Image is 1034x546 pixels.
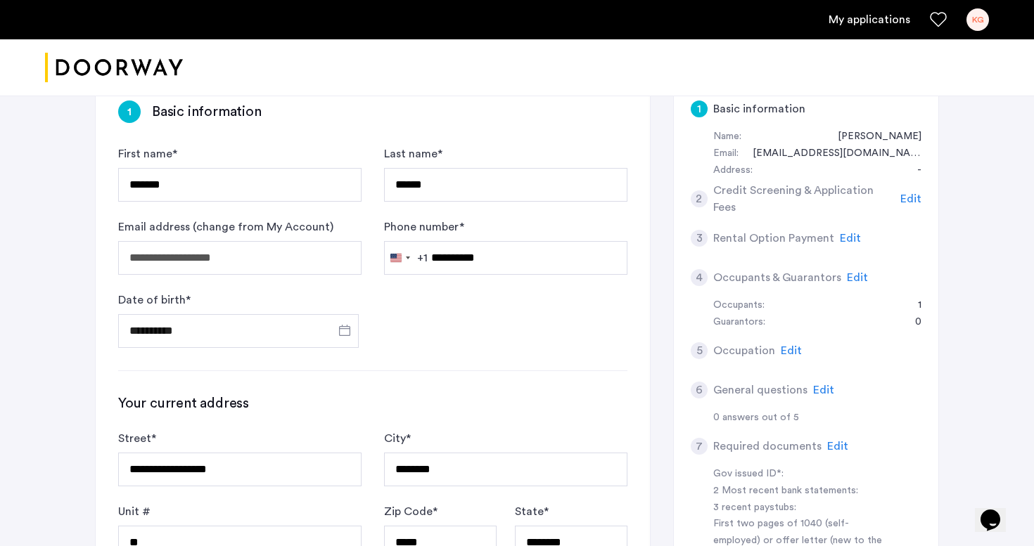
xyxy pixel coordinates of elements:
h5: Occupation [713,342,775,359]
h5: Credit Screening & Application Fees [713,182,895,216]
span: Edit [827,441,848,452]
div: 7 [691,438,708,455]
label: City * [384,430,411,447]
a: Cazamio logo [45,41,183,94]
div: - [903,162,921,179]
div: 0 [901,314,921,331]
label: Date of birth * [118,292,191,308]
div: 6 [691,382,708,398]
div: 2 Most recent bank statements: [713,483,891,500]
h3: Basic information [152,102,262,122]
h5: Basic information [713,100,805,117]
div: 0 answers out of 5 [713,410,921,427]
button: Selected country [385,242,428,274]
label: Email address (change from My Account) [118,219,333,235]
h5: Rental Option Payment [713,230,834,247]
div: KG [966,8,989,31]
div: 3 [691,230,708,247]
h5: General questions [713,382,808,398]
div: Name: [713,129,741,145]
div: +1 [417,249,428,266]
h5: Occupants & Guarantors [713,269,841,286]
div: Email: [713,145,739,162]
label: Street * [118,430,156,447]
div: 1 [904,297,921,314]
div: 1 [118,100,141,123]
h3: Your current address [118,394,627,413]
img: logo [45,41,183,94]
span: Edit [900,193,921,204]
label: State * [515,503,549,520]
a: My application [829,11,910,28]
span: Edit [813,384,834,396]
iframe: chat widget [975,490,1020,532]
div: Kessera Grimes [824,129,921,145]
span: Edit [847,272,868,283]
div: 3 recent paystubs: [713,500,891,516]
a: Favorites [930,11,947,28]
div: Guarantors: [713,314,765,331]
div: Occupants: [713,297,765,314]
label: Zip Code * [384,503,438,520]
div: Gov issued ID*: [713,466,891,483]
div: 4 [691,269,708,286]
label: Phone number * [384,219,464,235]
span: Edit [781,345,802,356]
button: Open calendar [336,322,353,339]
h5: Required documents [713,438,822,455]
span: Edit [840,233,861,244]
div: 1 [691,100,708,117]
label: First name * [118,145,177,162]
div: Address: [713,162,753,179]
label: Last name * [384,145,442,162]
div: 2 [691,190,708,207]
div: kesseravg@gmail.com [739,145,921,162]
label: Unit # [118,503,151,520]
div: 5 [691,342,708,359]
